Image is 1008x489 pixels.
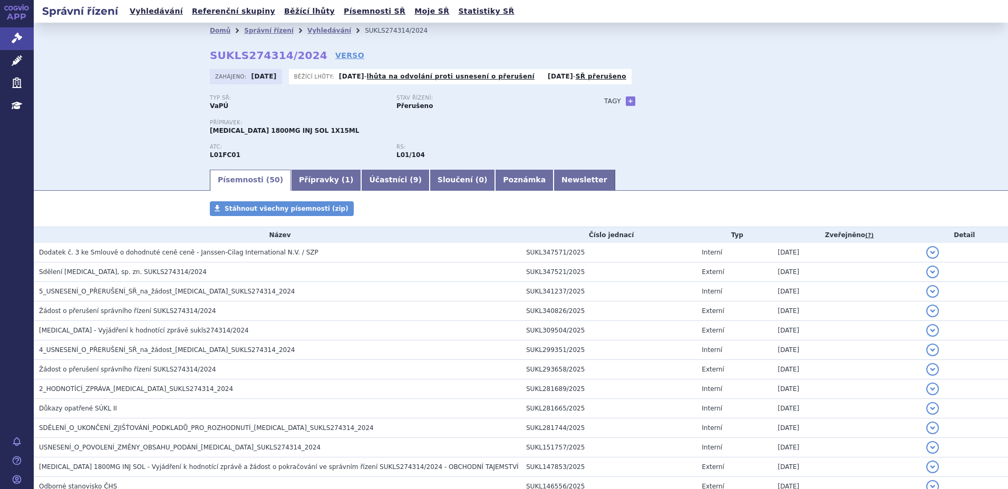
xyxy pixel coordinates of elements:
[772,282,920,301] td: [DATE]
[345,175,350,184] span: 1
[921,227,1008,243] th: Detail
[269,175,279,184] span: 50
[39,444,321,451] span: USNESENÍ_O_POVOLENÍ_ZMĚNY_OBSAHU_PODÁNÍ_DARZALEX_SUKLS274314_2024
[396,144,573,150] p: RS:
[210,151,240,159] strong: DARATUMUMAB
[127,4,186,18] a: Vyhledávání
[251,73,277,80] strong: [DATE]
[335,50,364,61] a: VERSO
[339,73,364,80] strong: [DATE]
[702,385,722,393] span: Interní
[521,399,696,418] td: SUKL281665/2025
[39,288,295,295] span: 5_USNESENÍ_O_PŘERUŠENÍ_SŘ_na_žádost_DARZALEX_SUKLS274314_2024
[215,72,248,81] span: Zahájeno:
[548,72,626,81] p: -
[307,27,351,34] a: Vyhledávání
[39,385,233,393] span: 2_HODNOTÍCÍ_ZPRÁVA_DARZALEX_SUKLS274314_2024
[772,360,920,379] td: [DATE]
[576,73,626,80] a: SŘ přerušeno
[696,227,772,243] th: Typ
[361,170,429,191] a: Účastníci (9)
[341,4,409,18] a: Písemnosti SŘ
[521,379,696,399] td: SUKL281689/2025
[396,151,425,159] strong: daratumumab
[626,96,635,106] a: +
[702,249,722,256] span: Interní
[772,379,920,399] td: [DATE]
[926,305,939,317] button: detail
[39,327,249,334] span: DARZALEX - Vyjádření k hodnotící zprávě sukls274314/2024
[479,175,484,184] span: 0
[926,246,939,259] button: detail
[772,301,920,321] td: [DATE]
[865,232,874,239] abbr: (?)
[772,227,920,243] th: Zveřejněno
[772,438,920,457] td: [DATE]
[396,95,573,101] p: Stav řízení:
[210,49,327,62] strong: SUKLS274314/2024
[926,285,939,298] button: detail
[39,366,216,373] span: Žádost o přerušení správního řízení SUKLS274314/2024
[34,4,127,18] h2: Správní řízení
[396,102,433,110] strong: Přerušeno
[554,170,615,191] a: Newsletter
[926,422,939,434] button: detail
[413,175,419,184] span: 9
[772,321,920,340] td: [DATE]
[702,444,722,451] span: Interní
[244,27,294,34] a: Správní řízení
[210,127,359,134] span: [MEDICAL_DATA] 1800MG INJ SOL 1X15ML
[926,383,939,395] button: detail
[702,307,724,315] span: Externí
[521,301,696,321] td: SUKL340826/2025
[926,461,939,473] button: detail
[926,363,939,376] button: detail
[521,243,696,262] td: SUKL347571/2025
[34,227,521,243] th: Název
[926,324,939,337] button: detail
[39,424,374,432] span: SDĚLENÍ_O_UKONČENÍ_ZJIŠŤOVÁNÍ_PODKLADŮ_PRO_ROZHODNUTÍ_DARZALEX_SUKLS274314_2024
[210,201,354,216] a: Stáhnout všechny písemnosti (zip)
[926,441,939,454] button: detail
[548,73,573,80] strong: [DATE]
[210,102,228,110] strong: VaPÚ
[521,360,696,379] td: SUKL293658/2025
[210,144,386,150] p: ATC:
[702,268,724,276] span: Externí
[210,170,291,191] a: Písemnosti (50)
[339,72,535,81] p: -
[39,249,318,256] span: Dodatek č. 3 ke Smlouvě o dohodnuté ceně ceně - Janssen-Cilag International N.V. / SZP
[39,268,207,276] span: Sdělení DARZALEX, sp. zn. SUKLS274314/2024
[702,405,722,412] span: Interní
[521,438,696,457] td: SUKL151757/2025
[367,73,535,80] a: lhůta na odvolání proti usnesení o přerušení
[411,4,452,18] a: Moje SŘ
[702,366,724,373] span: Externí
[430,170,495,191] a: Sloučení (0)
[281,4,338,18] a: Běžící lhůty
[926,266,939,278] button: detail
[604,95,621,107] h3: Tagy
[39,463,519,471] span: DARZALEX 1800MG INJ SOL - Vyjádření k hodnotící zprávě a žádost o pokračování ve správním řízení ...
[926,344,939,356] button: detail
[210,120,583,126] p: Přípravek:
[772,418,920,438] td: [DATE]
[521,340,696,360] td: SUKL299351/2025
[225,205,348,212] span: Stáhnout všechny písemnosti (zip)
[365,23,441,38] li: SUKLS274314/2024
[772,457,920,477] td: [DATE]
[39,405,117,412] span: Důkazy opatřené SÚKL II
[702,463,724,471] span: Externí
[702,424,722,432] span: Interní
[772,262,920,282] td: [DATE]
[521,282,696,301] td: SUKL341237/2025
[772,243,920,262] td: [DATE]
[39,346,295,354] span: 4_USNESENÍ_O_PŘERUŠENÍ_SŘ_na_žádost_DARZALEX_SUKLS274314_2024
[521,457,696,477] td: SUKL147853/2025
[702,327,724,334] span: Externí
[772,340,920,360] td: [DATE]
[455,4,517,18] a: Statistiky SŘ
[702,288,722,295] span: Interní
[772,399,920,418] td: [DATE]
[210,95,386,101] p: Typ SŘ:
